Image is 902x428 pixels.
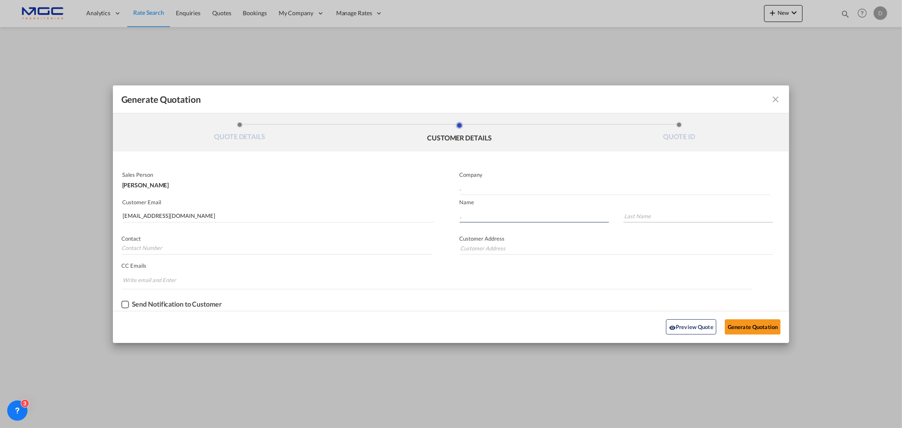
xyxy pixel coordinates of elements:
md-icon: icon-eye [669,324,676,331]
md-icon: icon-close fg-AAA8AD cursor m-0 [770,94,781,104]
p: Contact [121,235,433,242]
button: icon-eyePreview Quote [666,319,716,335]
md-chips-wrap: Chips container. Enter the text area, then type text, and press enter to add a chip. [121,272,752,289]
md-checkbox: Checkbox No Ink [121,300,222,309]
div: [PERSON_NAME] [122,178,432,188]
input: First Name [460,210,609,222]
span: Generate Quotation [121,94,201,105]
span: Customer Address [460,235,505,242]
input: Last Name [623,210,773,222]
div: Send Notification to Customer [132,300,222,308]
li: CUSTOMER DETAILS [349,122,569,145]
button: Generate Quotation [725,319,781,335]
input: Contact Number [121,242,433,255]
input: Search by Customer Name/Email Id/Company [123,210,434,222]
p: Sales Person [122,171,432,178]
p: Name [460,199,790,206]
input: Customer Address [460,242,773,255]
p: Company [460,171,770,178]
p: CC Emails [121,262,752,269]
li: QUOTE ID [569,122,789,145]
li: QUOTE DETAILS [130,122,350,145]
input: Company Name [460,182,770,195]
md-dialog: Generate QuotationQUOTE ... [113,85,790,343]
input: Chips input. [123,273,186,287]
p: Customer Email [122,199,434,206]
